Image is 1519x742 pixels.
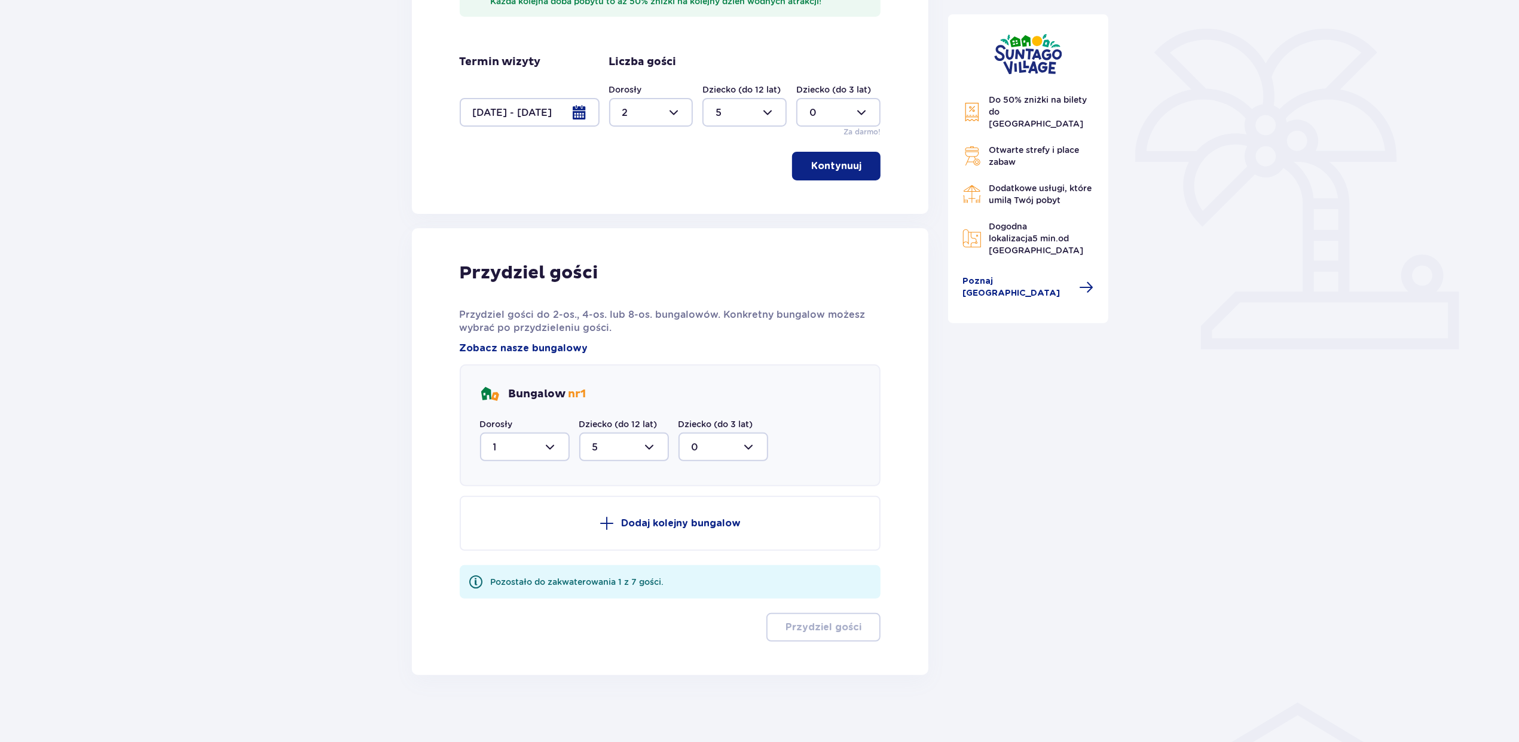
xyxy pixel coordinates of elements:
[491,576,664,588] div: Pozostało do zakwaterowania 1 z 7 gości.
[621,517,741,530] p: Dodaj kolejny bungalow
[509,387,586,401] p: Bungalow
[480,418,513,430] label: Dorosły
[766,613,881,642] button: Przydziel gości
[962,229,982,248] img: Map Icon
[989,145,1079,167] span: Otwarte strefy i place zabaw
[796,84,871,96] label: Dziecko (do 3 lat)
[962,146,982,165] img: Grill Icon
[962,185,982,204] img: Restaurant Icon
[609,55,677,69] p: Liczba gości
[811,160,861,173] p: Kontynuuj
[962,275,1094,299] a: Poznaj [GEOGRAPHIC_DATA]
[460,496,881,551] button: Dodaj kolejny bungalow
[579,418,658,430] label: Dziecko (do 12 lat)
[962,275,1072,299] span: Poznaj [GEOGRAPHIC_DATA]
[989,183,1092,205] span: Dodatkowe usługi, które umilą Twój pobyt
[843,127,881,137] p: Za darmo!
[989,95,1087,128] span: Do 50% zniżki na bilety do [GEOGRAPHIC_DATA]
[569,387,586,401] span: nr 1
[989,222,1083,255] span: Dogodna lokalizacja od [GEOGRAPHIC_DATA]
[609,84,642,96] label: Dorosły
[786,621,861,634] p: Przydziel gości
[962,102,982,122] img: Discount Icon
[678,418,753,430] label: Dziecko (do 3 lat)
[480,385,499,404] img: bungalows Icon
[460,342,588,355] a: Zobacz nasze bungalowy
[460,55,541,69] p: Termin wizyty
[792,152,881,180] button: Kontynuuj
[460,262,598,284] p: Przydziel gości
[702,84,781,96] label: Dziecko (do 12 lat)
[1032,234,1058,243] span: 5 min.
[460,308,881,335] p: Przydziel gości do 2-os., 4-os. lub 8-os. bungalowów. Konkretny bungalow możesz wybrać po przydzi...
[994,33,1062,75] img: Suntago Village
